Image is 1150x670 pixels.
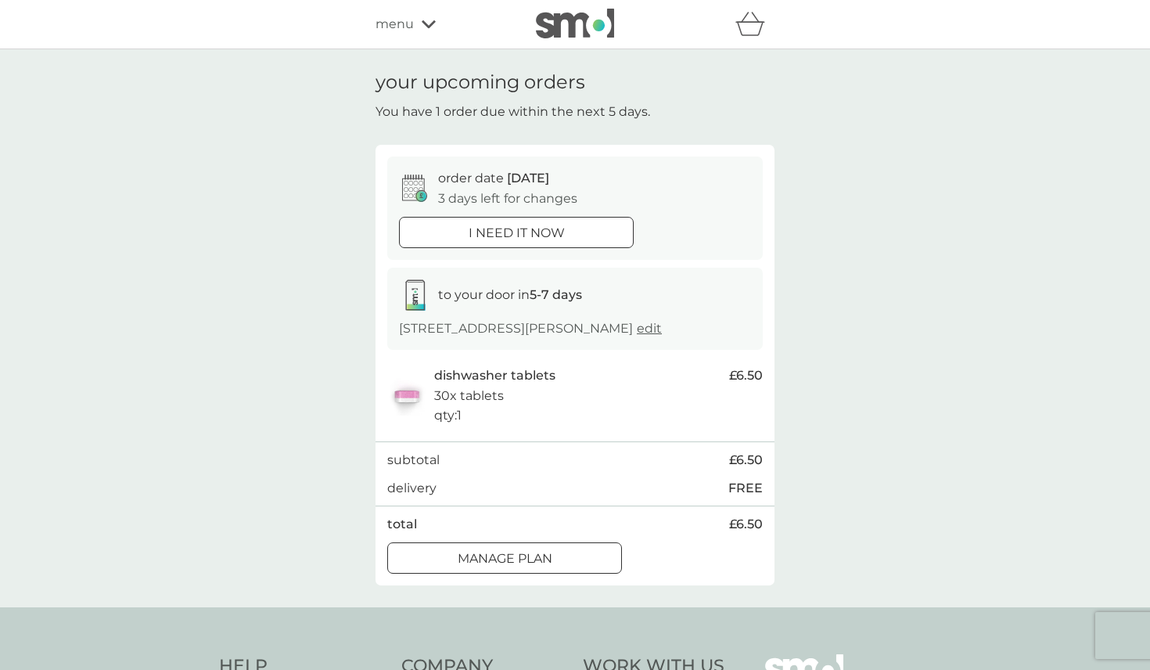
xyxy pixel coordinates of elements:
[507,171,549,186] span: [DATE]
[387,542,622,574] button: Manage plan
[399,217,634,248] button: i need it now
[438,189,577,209] p: 3 days left for changes
[387,450,440,470] p: subtotal
[387,514,417,535] p: total
[458,549,552,569] p: Manage plan
[637,321,662,336] a: edit
[438,287,582,302] span: to your door in
[399,319,662,339] p: [STREET_ADDRESS][PERSON_NAME]
[438,168,549,189] p: order date
[376,14,414,34] span: menu
[387,478,437,499] p: delivery
[376,102,650,122] p: You have 1 order due within the next 5 days.
[729,366,763,386] span: £6.50
[729,450,763,470] span: £6.50
[434,366,555,386] p: dishwasher tablets
[434,405,462,426] p: qty : 1
[469,223,565,243] p: i need it now
[729,514,763,535] span: £6.50
[536,9,614,38] img: smol
[530,287,582,302] strong: 5-7 days
[728,478,763,499] p: FREE
[376,71,585,94] h1: your upcoming orders
[434,386,504,406] p: 30x tablets
[735,9,774,40] div: basket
